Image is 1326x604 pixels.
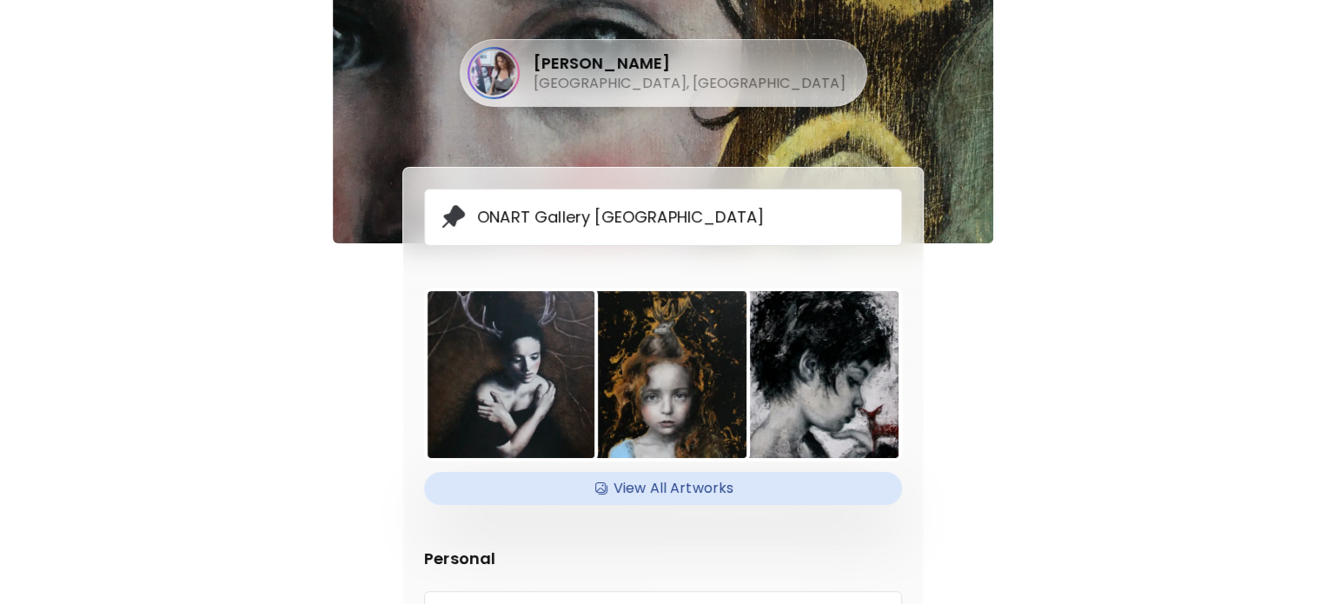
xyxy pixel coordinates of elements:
img: https://cdn.kaleido.art/CDN/Artwork/158700/Thumbnail/medium.webp?updated=710357 [580,291,746,458]
h5: [GEOGRAPHIC_DATA], [GEOGRAPHIC_DATA] [534,74,845,93]
div: [PERSON_NAME][GEOGRAPHIC_DATA], [GEOGRAPHIC_DATA] [467,47,845,99]
h4: [PERSON_NAME] [534,53,845,74]
img: https://cdn.kaleido.art/CDN/Artwork/140835/Thumbnail/medium.webp?updated=632422 [732,291,898,458]
h4: View All Artworks [434,475,892,501]
img: link [439,203,467,231]
div: linkONART Gallery [GEOGRAPHIC_DATA] [424,189,902,246]
p: ONART Gallery [GEOGRAPHIC_DATA] [477,208,764,227]
p: Personal [424,547,902,570]
div: AvailableView All Artworks [424,472,902,505]
img: Available [593,475,610,501]
img: https://cdn.kaleido.art/CDN/Artwork/147421/Thumbnail/large.webp?updated=656231 [428,291,594,458]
